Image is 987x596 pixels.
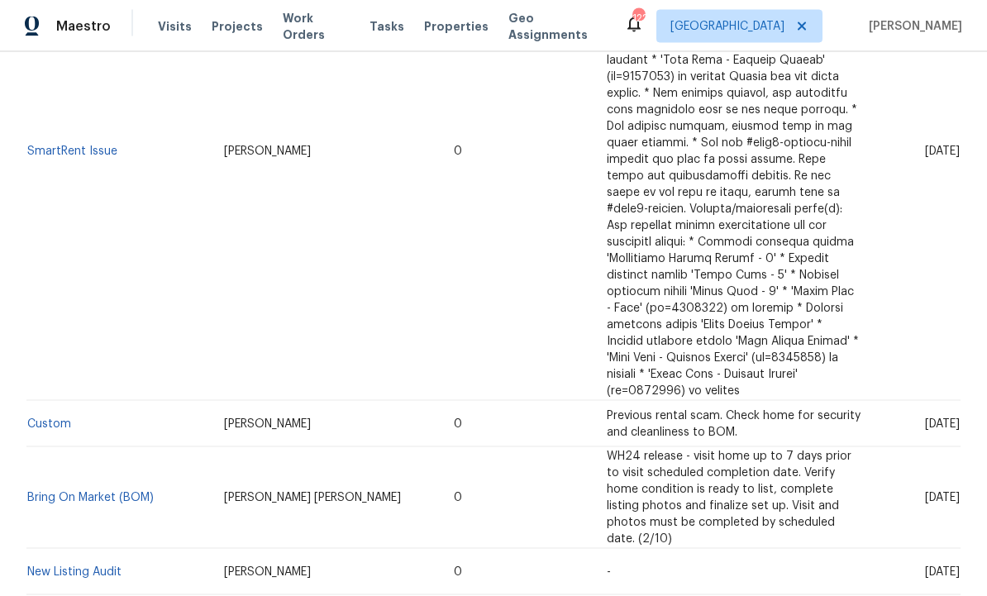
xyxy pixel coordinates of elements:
[925,145,960,157] span: [DATE]
[158,18,192,35] span: Visits
[607,410,861,438] span: Previous rental scam. Check home for security and cleanliness to BOM.
[607,566,611,578] span: -
[212,18,263,35] span: Projects
[454,566,462,578] span: 0
[283,10,350,43] span: Work Orders
[508,10,604,43] span: Geo Assignments
[27,418,71,430] a: Custom
[454,418,462,430] span: 0
[424,18,489,35] span: Properties
[925,418,960,430] span: [DATE]
[670,18,784,35] span: [GEOGRAPHIC_DATA]
[607,451,851,545] span: WH24 release - visit home up to 7 days prior to visit scheduled completion date. Verify home cond...
[925,492,960,503] span: [DATE]
[925,566,960,578] span: [DATE]
[224,492,401,503] span: [PERSON_NAME] [PERSON_NAME]
[224,145,311,157] span: [PERSON_NAME]
[56,18,111,35] span: Maestro
[632,10,644,26] div: 122
[454,145,462,157] span: 0
[370,21,404,32] span: Tasks
[27,492,154,503] a: Bring On Market (BOM)
[224,418,311,430] span: [PERSON_NAME]
[862,18,962,35] span: [PERSON_NAME]
[454,492,462,503] span: 0
[224,566,311,578] span: [PERSON_NAME]
[27,145,117,157] a: SmartRent Issue
[27,566,122,578] a: New Listing Audit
